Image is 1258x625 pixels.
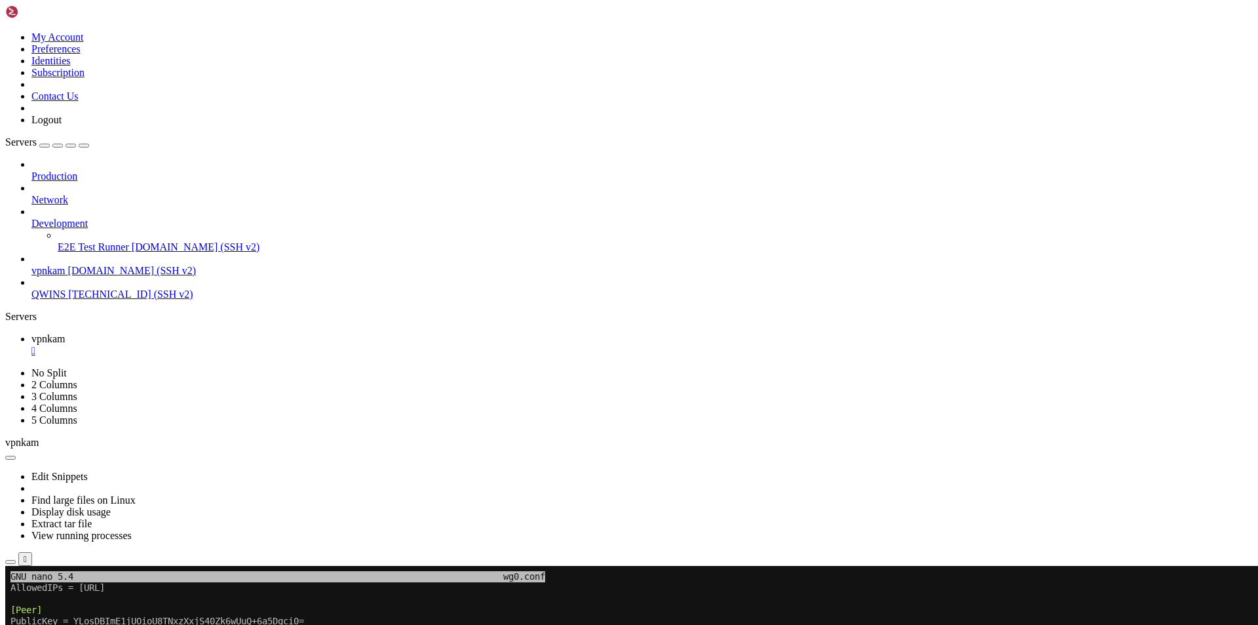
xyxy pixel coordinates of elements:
[5,273,1088,284] x-row: PublicKey = OpKxgm4CWY8Y0BayijHu5m2kvq5odfFAHqqFmqvbZHU=
[31,114,62,125] a: Logout
[68,289,193,300] span: [TECHNICAL_ID] (SSH v2)
[5,172,1088,184] x-row: PresharedKey = uvFaM8h++ruA78B46H7AM8sLYNz9LjzTSRn0i2jO8us=
[5,273,10,284] div: (0, 24)
[5,106,1088,117] x-row: PublicKey = ghfeneee8ZmOG8YJDjjAbZJ6gJCsyOeKq2JXM39lZBk=
[31,218,88,229] span: Development
[5,529,1088,540] x-row: Exit Read File Replace Paste Justify Go To Line Redo Copy Where Was Next Forward
[5,5,540,16] span: GNU nano 5.4 wg0.conf
[5,429,37,439] span: [Peer]
[178,529,189,540] span: ^J
[31,171,1253,182] a: Production
[5,496,1088,507] x-row: PublicKey = L62O9fqe5k305U2H+kMOoksIqiL1CrQVDlE3+hmN/BY=
[31,518,92,529] a: Extract tar file
[31,333,1253,357] a: vpnkam
[31,506,111,517] a: Display disk usage
[325,529,341,540] span: M-6
[31,414,77,426] a: 5 Columns
[5,440,1088,451] x-row: PublicKey = Z6UUq9YT0YKrNkoX8ABVAVILTp4Z0+nMQo0sFT8k8ls=
[142,529,152,540] span: ^U
[31,55,71,66] a: Identities
[5,284,1088,295] x-row: PresharedKey = tHpfP9UvVr1wX4UeBVq8vIza0xgjaUkD7Tw+fUY/Emw=
[5,518,16,529] span: ^G
[31,345,1253,357] a: 
[220,518,231,529] span: ^C
[5,451,1088,462] x-row: PresharedKey = BYSRqbRORslxIEdzkg/EzD0geVB9yEIW80TrxOPi7Ts=
[5,136,37,148] span: Servers
[225,529,236,540] span: ^_
[5,485,37,495] span: [Peer]
[31,403,77,414] a: 4 Columns
[5,206,37,216] span: [Peer]
[31,43,81,54] a: Preferences
[5,50,1088,61] x-row: PublicKey = YLosDBImE1jUOioU8TNxzXxjS40Zk6wUuQ+6a5Dqci0=
[31,194,1253,206] a: Network
[31,31,84,43] a: My Account
[58,230,1253,253] li: E2E Test Runner [DOMAIN_NAME] (SSH v2)
[5,150,37,161] span: [Peer]
[31,289,66,300] span: QWINS
[31,265,1253,277] a: vpnkam [DOMAIN_NAME] (SSH v2)
[31,471,88,482] a: Edit Snippets
[5,217,1088,228] x-row: PublicKey = T6wd3RmxKv5OC9AdYB84RcgcOSUBx9DxbxKAmz/awm8=
[5,161,1088,172] x-row: PublicKey = fdEiPAhTboRrMvrahpUsX6CMFAolf0Ysspo1lh1S3Qg=
[309,518,325,529] span: M-A
[5,462,1088,474] x-row: AllowedIPs = [URL]
[5,529,16,540] span: ^X
[493,518,503,529] span: ^B
[5,329,1088,340] x-row: PublicKey = yf414cOCHUIdB4Snu2RYPwGQRrdEOlYE8rNoeqIGJwo=
[5,5,81,18] img: Shellngn
[5,351,1088,362] x-row: AllowedIPs = [URL]
[5,317,37,328] span: [Peer]
[31,218,1253,230] a: Development
[5,94,37,105] span: [Peer]
[94,529,105,540] span: ^\
[5,128,1088,139] x-row: AllowedIPs = [URL]
[5,395,1088,407] x-row: PresharedKey = rnM6ezD0nS2O/Nx04n4Sx8ZK69tLENgrViGW47RSLhg=
[31,379,77,390] a: 2 Columns
[456,529,467,540] span: ^F
[132,241,260,252] span: [DOMAIN_NAME] (SSH v2)
[31,367,67,378] a: No Split
[5,228,1088,239] x-row: PresharedKey = lBs5qZ3JVh/BZot06nzyYv3w00sR/FMcBtOrkoo8xhM=
[419,529,435,540] span: M-W
[31,253,1253,277] li: vpnkam [DOMAIN_NAME] (SSH v2)
[367,518,383,529] span: M-]
[31,289,1253,300] a: QWINS [TECHNICAL_ID] (SSH v2)
[37,529,47,540] span: ^R
[5,184,1088,195] x-row: AllowedIPs = [URL]
[31,530,132,541] a: View running processes
[31,391,77,402] a: 3 Columns
[31,159,1253,182] li: Production
[5,262,47,272] span: # [Peer]
[68,265,197,276] span: [DOMAIN_NAME] (SSH v2)
[5,39,37,49] span: [Peer]
[5,72,1088,83] x-row: AllowedIPs = [URL]
[5,518,1088,529] x-row: Help Write Out Where Is Cut Execute Location Undo Set Mark To Bracket Previous Back
[5,16,1088,28] x-row: AllowedIPs = [URL]
[173,518,183,529] span: ^T
[31,494,136,506] a: Find large files on Linux
[5,407,1088,418] x-row: AllowedIPs = [URL]
[31,182,1253,206] li: Network
[58,241,1253,253] a: E2E Test Runner [DOMAIN_NAME] (SSH v2)
[31,333,66,344] span: vpnkam
[5,117,1088,128] x-row: PresharedKey = M3zcy8+LgjS4cPXHM7fzVd9DRZmuPbSTASI+ZJm/uwk=
[37,518,47,529] span: ^O
[5,373,37,384] span: [Peer]
[58,241,129,252] span: E2E Test Runner
[18,552,32,566] button: 
[5,239,1088,251] x-row: AllowedIPs = [URL]
[435,518,451,529] span: M-Q
[24,554,27,564] div: 
[31,91,79,102] a: Contact Us
[31,67,85,78] a: Subscription
[31,265,66,276] span: vpnkam
[5,384,1088,395] x-row: PublicKey = 7rwpXqoVINNvDFcUff7TC0yfczmI0ZIs43RNE/kqLFI=
[5,311,1253,323] div: Servers
[288,529,304,540] span: M-E
[31,277,1253,300] li: QWINS [TECHNICAL_ID] (SSH v2)
[5,295,1088,306] x-row: AllowedIPs = [URL]
[31,171,77,182] span: Production
[362,529,372,540] span: ^Q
